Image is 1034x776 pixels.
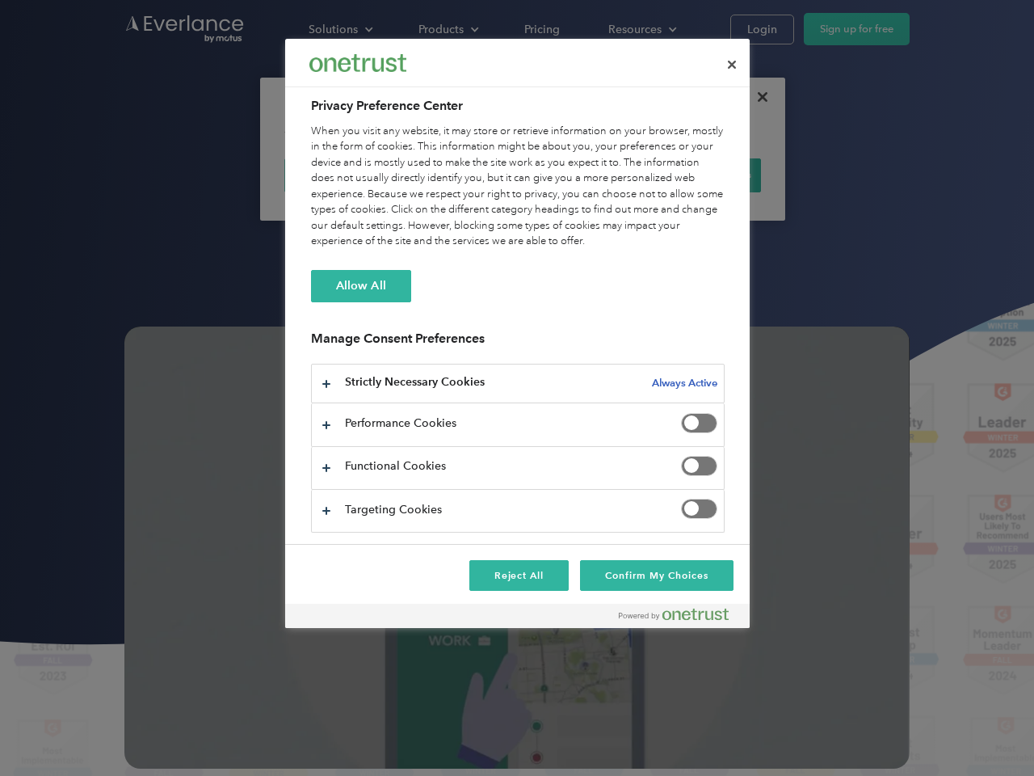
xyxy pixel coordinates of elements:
[311,270,411,302] button: Allow All
[469,560,570,591] button: Reject All
[619,608,742,628] a: Powered by OneTrust Opens in a new Tab
[309,54,406,71] img: Everlance
[285,39,750,628] div: Preference center
[285,39,750,628] div: Privacy Preference Center
[119,96,200,130] input: Submit
[311,124,725,250] div: When you visit any website, it may store or retrieve information on your browser, mostly in the f...
[311,331,725,356] h3: Manage Consent Preferences
[580,560,733,591] button: Confirm My Choices
[619,608,729,621] img: Powered by OneTrust Opens in a new Tab
[714,47,750,82] button: Close
[311,96,725,116] h2: Privacy Preference Center
[309,47,406,79] div: Everlance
